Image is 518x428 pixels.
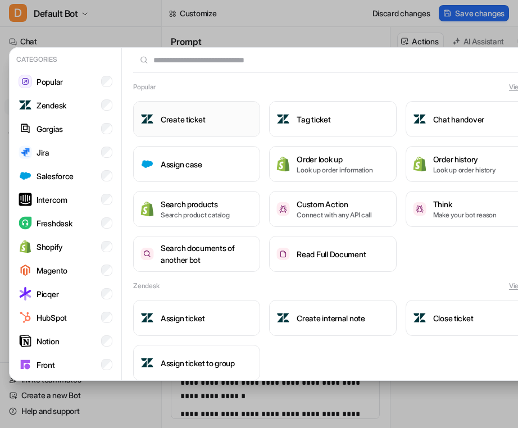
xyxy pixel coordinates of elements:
h3: Search documents of another bot [161,242,253,266]
h3: Custom Action [297,198,371,210]
img: Read Full Document [276,248,290,261]
h3: Assign ticket to group [161,357,235,369]
img: Think [413,202,426,215]
img: Close ticket [413,311,426,325]
button: Assign ticket to groupAssign ticket to group [133,345,260,381]
img: Create ticket [140,112,154,126]
img: Order history [413,156,426,171]
p: Intercom [37,194,67,206]
p: Salesforce [37,170,74,182]
p: Search product catalog [161,210,230,220]
img: Search documents of another bot [140,248,154,261]
h3: Think [433,198,497,210]
button: Tag ticketTag ticket [269,101,396,137]
img: Assign ticket to group [140,356,154,370]
p: Look up order history [433,165,496,175]
img: Chat handover [413,112,426,126]
p: Jira [37,147,49,158]
img: Assign case [140,157,154,171]
h3: Tag ticket [297,113,330,125]
p: Connect with any API call [297,210,371,220]
p: Look up order information [297,165,372,175]
button: Read Full DocumentRead Full Document [269,236,396,272]
button: Search documents of another botSearch documents of another bot [133,236,260,272]
p: Front [37,359,55,371]
button: Create ticketCreate ticket [133,101,260,137]
p: Notion [37,335,59,347]
p: Gorgias [37,123,63,135]
p: Shopify [37,241,63,253]
p: Magento [37,265,67,276]
img: Create internal note [276,311,290,325]
button: Order look upOrder look upLook up order information [269,146,396,182]
p: HubSpot [37,312,67,324]
button: Assign caseAssign case [133,146,260,182]
h3: Order history [433,153,496,165]
p: Zendesk [37,99,66,111]
p: Popular [37,76,63,88]
h3: Assign ticket [161,312,205,324]
p: Categories [14,52,117,67]
h3: Close ticket [433,312,474,324]
img: Tag ticket [276,112,290,126]
p: Picqer [37,288,58,300]
button: Assign ticketAssign ticket [133,300,260,336]
h3: Create ticket [161,113,205,125]
button: Create internal noteCreate internal note [269,300,396,336]
img: Assign ticket [140,311,154,325]
img: Custom Action [276,202,290,215]
h3: Read Full Document [297,248,366,260]
p: Make your bot reason [433,210,497,220]
h3: Create internal note [297,312,365,324]
img: Order look up [276,156,290,171]
img: Search products [140,201,154,216]
h3: Chat handover [433,113,484,125]
button: Custom ActionCustom ActionConnect with any API call [269,191,396,227]
h3: Order look up [297,153,372,165]
h2: Popular [133,82,155,92]
h2: Zendesk [133,281,159,291]
h3: Search products [161,198,230,210]
button: Search productsSearch productsSearch product catalog [133,191,260,227]
p: Freshdesk [37,217,72,229]
h3: Assign case [161,158,202,170]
